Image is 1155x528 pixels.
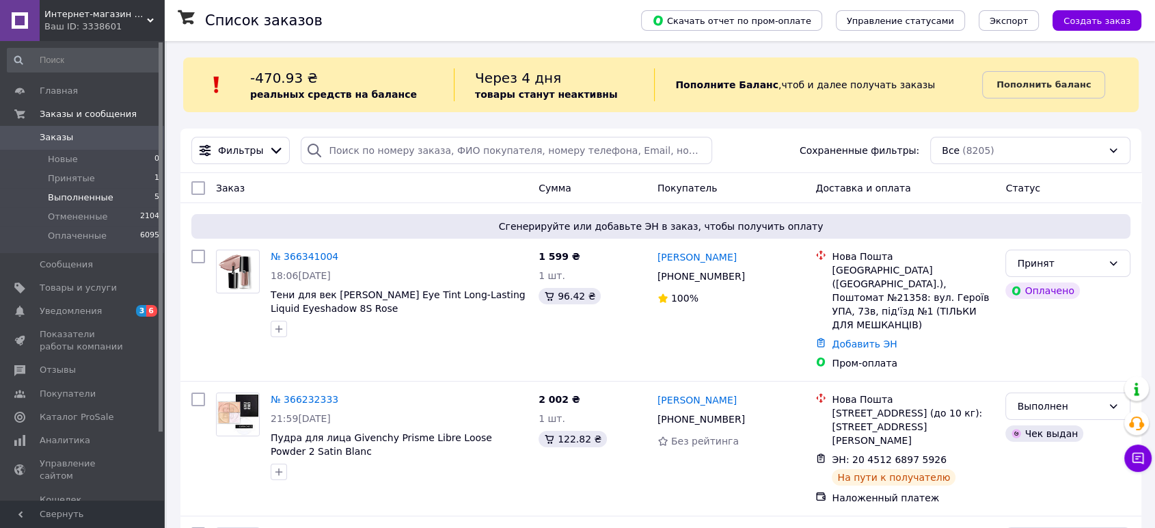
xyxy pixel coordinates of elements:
[197,220,1125,233] span: Сгенерируйте или добавьте ЭН в заказ, чтобы получить оплату
[154,192,159,204] span: 5
[1017,256,1102,271] div: Принят
[641,10,822,31] button: Скачать отчет по пром-оплате
[675,79,778,90] b: Пополните Баланс
[40,259,93,271] span: Сообщения
[40,85,78,97] span: Главная
[539,251,580,262] span: 1 599 ₴
[40,328,126,353] span: Показатели работы компании
[205,12,323,29] h1: Список заказов
[815,183,910,194] span: Доставка и оплата
[539,288,601,304] div: 96.42 ₴
[979,10,1039,31] button: Экспорт
[217,393,258,436] img: Фото товару
[671,293,698,304] span: 100%
[539,431,607,447] div: 122.82 ₴
[942,144,960,157] span: Все
[271,289,526,314] a: Тени для век [PERSON_NAME] Eye Tint Long-Lasting Liquid Eyeshadow 8S Rose
[654,68,982,101] div: , чтоб и далее получать заказы
[301,137,712,164] input: Поиск по номеру заказа, ФИО покупателя, номеру телефона, Email, номеру накладной
[1052,10,1141,31] button: Создать заказ
[1005,425,1083,442] div: Чек выдан
[271,270,331,281] span: 18:06[DATE]
[40,411,113,423] span: Каталог ProSale
[40,434,90,447] span: Аналитика
[40,364,76,376] span: Отзывы
[800,144,919,157] span: Сохраненные фильтры:
[1005,183,1040,194] span: Статус
[655,267,748,286] div: [PHONE_NUMBER]
[832,469,955,486] div: На пути к получателю
[140,230,159,242] span: 6095
[271,432,492,457] a: Пудра для лица Givenchy Prisme Libre Loose Powder 2 Satin Blanc
[539,413,565,424] span: 1 шт.
[657,393,737,407] a: [PERSON_NAME]
[832,406,994,447] div: [STREET_ADDRESS] (до 10 кг): [STREET_ADDRESS][PERSON_NAME]
[671,436,739,447] span: Без рейтинга
[652,14,811,27] span: Скачать отчет по пром-оплате
[1063,16,1130,26] span: Создать заказ
[836,10,965,31] button: Управление статусами
[982,71,1105,98] a: Пополнить баланс
[657,250,737,264] a: [PERSON_NAME]
[206,75,227,95] img: :exclamation:
[1124,445,1152,472] button: Чат с покупателем
[44,21,164,33] div: Ваш ID: 3338601
[219,250,257,293] img: Фото товару
[154,153,159,166] span: 0
[832,356,994,370] div: Пром-оплата
[40,494,126,518] span: Кошелек компании
[962,145,994,156] span: (8205)
[216,183,245,194] span: Заказ
[48,230,107,242] span: Оплаченные
[154,172,159,185] span: 1
[216,393,260,436] a: Фото товару
[996,79,1091,90] b: Пополнить баланс
[1039,14,1141,25] a: Создать заказ
[7,48,161,72] input: Поиск
[832,393,994,406] div: Нова Пошта
[48,211,107,223] span: Отмененные
[539,183,571,194] span: Сумма
[40,282,117,294] span: Товары и услуги
[539,394,580,405] span: 2 002 ₴
[216,250,260,293] a: Фото товару
[146,305,157,317] span: 6
[44,8,147,21] span: Интернет-магазин "Happy World"
[40,458,126,482] span: Управление сайтом
[832,339,897,349] a: Добавить ЭН
[990,16,1028,26] span: Экспорт
[250,70,318,86] span: -470.93 ₴
[1017,399,1102,414] div: Выполнен
[48,192,113,204] span: Выполненные
[48,153,78,166] span: Новые
[1005,282,1079,299] div: Оплачено
[40,131,73,144] span: Заказы
[475,89,617,100] b: товары станут неактивны
[40,388,96,400] span: Покупатели
[539,270,565,281] span: 1 шт.
[218,144,263,157] span: Фильтры
[832,263,994,332] div: [GEOGRAPHIC_DATA] ([GEOGRAPHIC_DATA].), Поштомат №21358: вул. Героїв УПА, 73в, під'їзд №1 (ТІЛЬКИ...
[832,491,994,505] div: Наложенный платеж
[832,250,994,263] div: Нова Пошта
[271,394,338,405] a: № 366232333
[271,251,338,262] a: № 366341004
[140,211,159,223] span: 2104
[655,410,748,429] div: [PHONE_NUMBER]
[40,108,137,120] span: Заказы и сообщения
[657,183,718,194] span: Покупатель
[136,305,147,317] span: 3
[40,305,102,317] span: Уведомления
[832,454,947,465] span: ЭН: 20 4512 6897 5926
[475,70,561,86] span: Через 4 дня
[250,89,417,100] b: реальных средств на балансе
[271,413,331,424] span: 21:59[DATE]
[847,16,954,26] span: Управление статусами
[48,172,95,185] span: Принятые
